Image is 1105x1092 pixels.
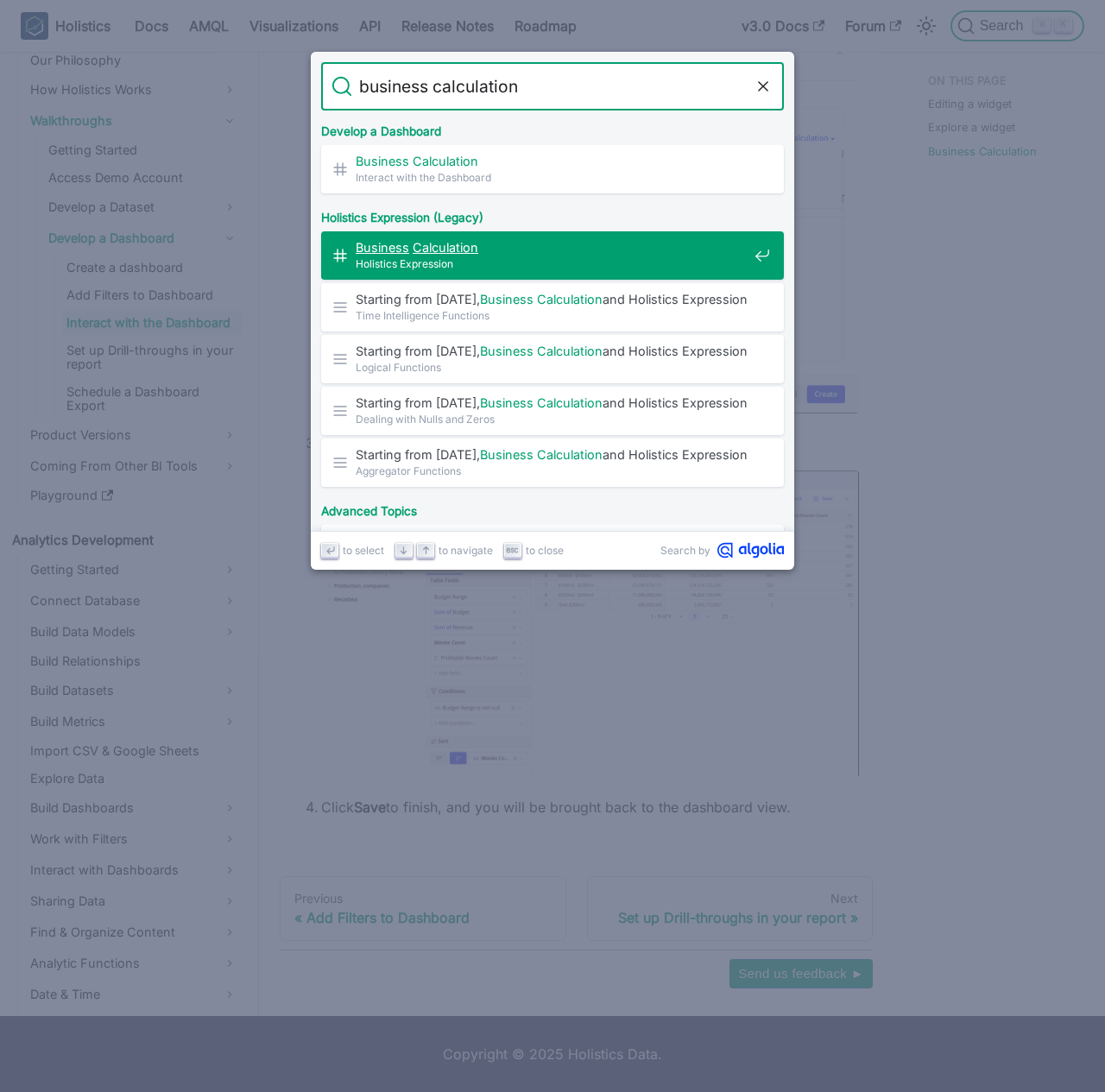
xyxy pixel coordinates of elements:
a: Starting from [DATE],Business Calculationand Holistics Expression …Time Intelligence Functions [321,283,784,331]
span: Dealing with Nulls and Zeros [356,411,748,427]
mark: Calculation [537,344,603,358]
a: Search byAlgolia [660,542,784,559]
mark: Calculation [413,240,478,255]
a: Business Calculation​Holistics Expression [321,231,784,280]
span: Logical Functions [356,359,748,376]
mark: Business [480,344,534,358]
span: Starting from [DATE], and Holistics Expression … [356,446,748,463]
span: Interact with the Dashboard [356,169,748,186]
div: Advanced Topics [318,490,787,525]
span: Starting from [DATE], and Holistics Expression … [356,291,748,307]
a: Starting from [DATE],Business Calculationand Holistics Expression …Logical Functions [321,335,784,383]
mark: Business [356,154,409,168]
mark: Calculation [537,395,603,410]
mark: Business [480,395,534,410]
svg: Enter key [324,544,337,557]
mark: Calculation [537,447,603,462]
span: to navigate [439,542,493,559]
mark: Calculation [413,154,478,168]
span: to select [343,542,384,559]
span: ​ [356,153,748,169]
svg: Algolia [717,542,784,559]
mark: Calculation [537,292,603,306]
svg: Escape key [506,544,519,557]
div: Holistics Expression (Legacy) [318,197,787,231]
span: Time Intelligence Functions [356,307,748,324]
mark: Business [480,447,534,462]
a: Business Calculation​Interact with the Dashboard [321,145,784,193]
a: Starting from [DATE],Business Calculationand Holistics Expression …Aggregator Functions [321,439,784,487]
a: Use Aggregation orBusiness calculationon the Dataset Exploration UI​Cannot combine fields due to ... [321,525,784,573]
span: Aggregator Functions [356,463,748,479]
span: to close [526,542,564,559]
button: Clear the query [753,76,773,97]
span: Starting from [DATE], and Holistics Expression … [356,343,748,359]
mark: Business [480,292,534,306]
input: Search docs [352,62,753,110]
span: ​ [356,239,748,256]
div: Develop a Dashboard [318,110,787,145]
a: Starting from [DATE],Business Calculationand Holistics Expression …Dealing with Nulls and Zeros [321,387,784,435]
span: Holistics Expression [356,256,748,272]
span: Search by [660,542,710,559]
mark: Business [356,240,409,255]
svg: Arrow up [420,544,433,557]
svg: Arrow down [397,544,410,557]
span: Starting from [DATE], and Holistics Expression … [356,395,748,411]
